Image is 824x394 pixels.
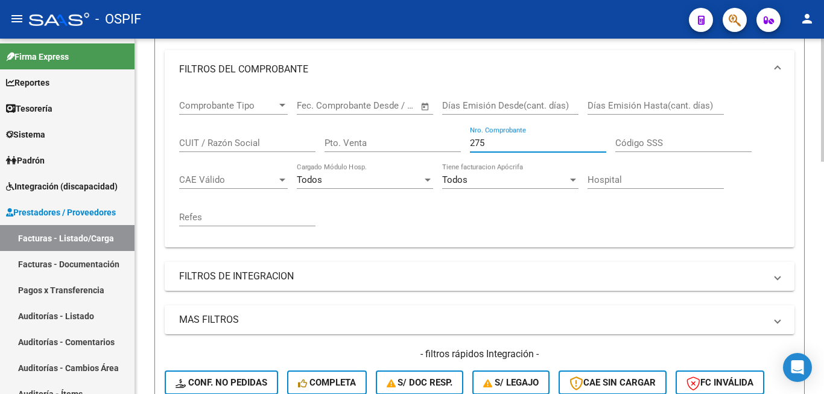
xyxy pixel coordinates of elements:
mat-panel-title: FILTROS DE INTEGRACION [179,270,765,283]
span: Todos [297,174,322,185]
span: S/ legajo [483,377,539,388]
div: Open Intercom Messenger [783,353,812,382]
span: Prestadores / Proveedores [6,206,116,219]
span: Tesorería [6,102,52,115]
span: Sistema [6,128,45,141]
mat-expansion-panel-header: FILTROS DE INTEGRACION [165,262,794,291]
span: Todos [442,174,467,185]
div: FILTROS DEL COMPROBANTE [165,89,794,247]
mat-icon: person [800,11,814,26]
span: Integración (discapacidad) [6,180,118,193]
span: CAE Válido [179,174,277,185]
mat-panel-title: MAS FILTROS [179,313,765,326]
span: Completa [298,377,356,388]
span: - OSPIF [95,6,141,33]
span: FC Inválida [686,377,753,388]
mat-panel-title: FILTROS DEL COMPROBANTE [179,63,765,76]
h4: - filtros rápidos Integración - [165,348,794,361]
mat-expansion-panel-header: FILTROS DEL COMPROBANTE [165,50,794,89]
span: Comprobante Tipo [179,100,277,111]
span: Reportes [6,76,49,89]
span: Firma Express [6,50,69,63]
span: Padrón [6,154,45,167]
span: S/ Doc Resp. [387,377,453,388]
mat-expansion-panel-header: MAS FILTROS [165,305,794,334]
span: CAE SIN CARGAR [569,377,656,388]
button: Open calendar [419,100,433,113]
input: End date [347,100,405,111]
input: Start date [297,100,336,111]
span: Conf. no pedidas [176,377,267,388]
mat-icon: menu [10,11,24,26]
